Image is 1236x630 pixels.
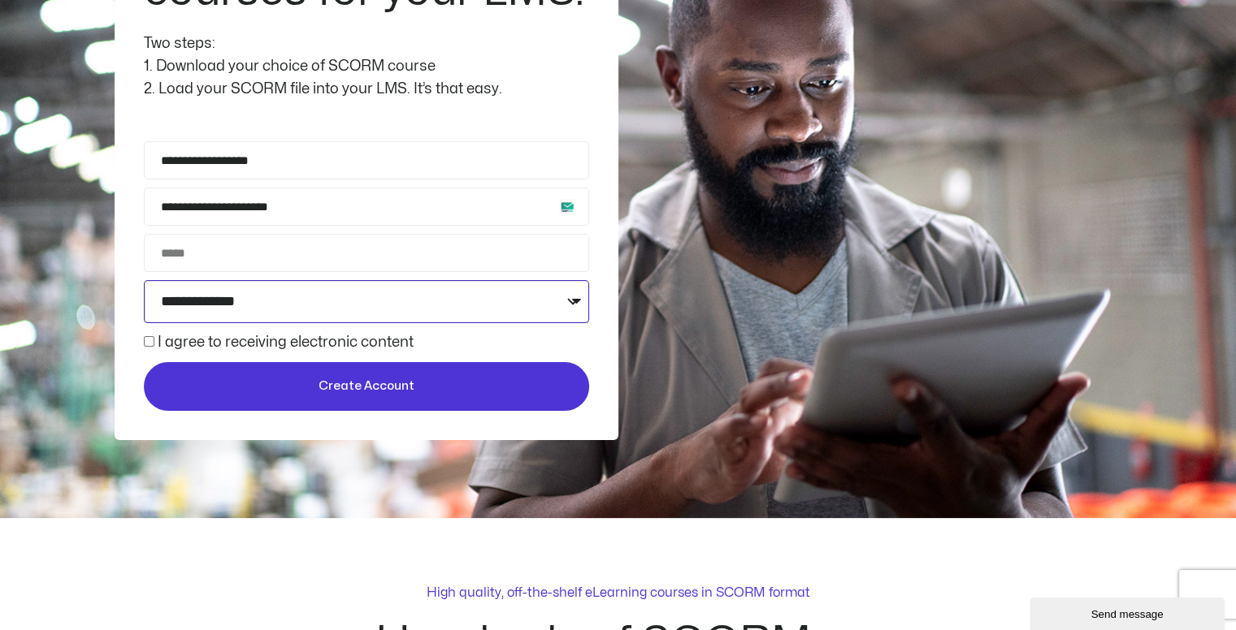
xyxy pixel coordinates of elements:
[319,377,414,396] span: Create Account
[144,362,589,411] button: Create Account
[427,583,810,602] p: High quality, off-the-shelf eLearning courses in SCORM format
[158,335,414,349] label: I agree to receiving electronic content
[144,78,589,101] div: 2. Load your SCORM file into your LMS. It’s that easy.
[144,32,589,55] div: Two steps:
[144,55,589,78] div: 1. Download your choice of SCORM course
[1030,594,1228,630] iframe: chat widget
